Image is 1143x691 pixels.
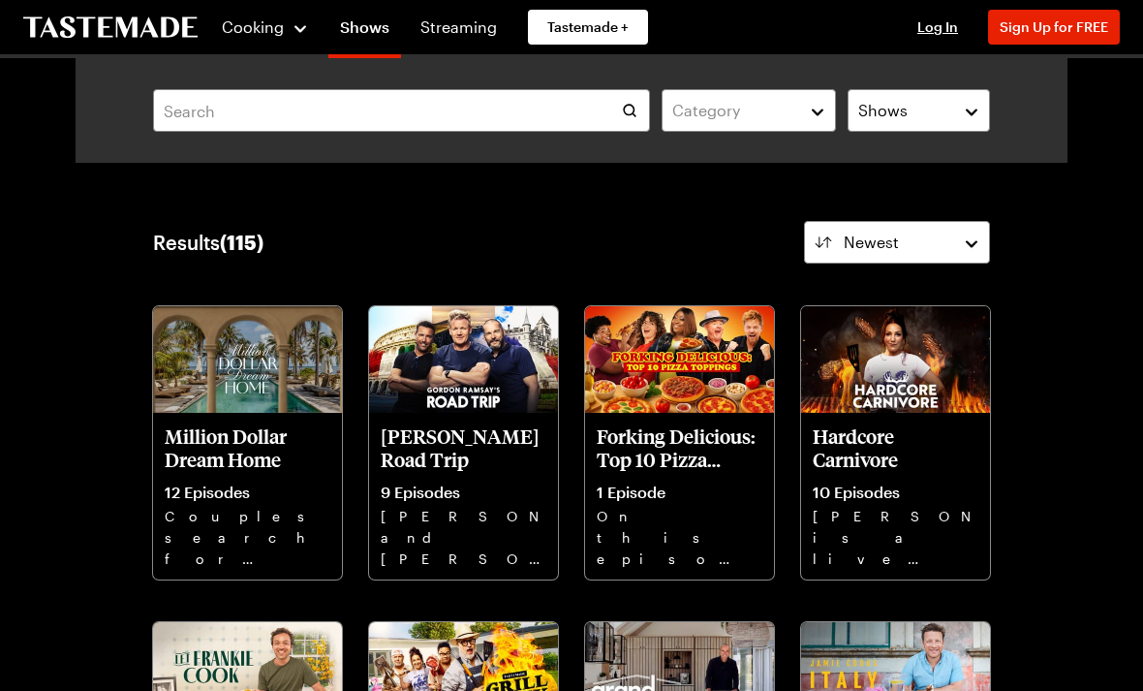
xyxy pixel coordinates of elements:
[153,89,650,132] input: Search
[988,10,1120,45] button: Sign Up for FREE
[165,506,330,568] p: Couples search for the perfect luxury home. From bowling alleys to roof-top pools, these homes ha...
[672,99,796,122] div: Category
[801,306,990,413] img: Hardcore Carnivore
[597,506,762,568] p: On this episode of Forking Delicious, we're counting down your Top Ten Pizza Toppings!
[585,306,774,580] a: Forking Delicious: Top 10 Pizza ToppingsForking Delicious: Top 10 Pizza Toppings1 EpisodeOn this ...
[597,424,762,471] p: Forking Delicious: Top 10 Pizza Toppings
[328,4,401,58] a: Shows
[165,483,330,502] p: 12 Episodes
[813,424,978,471] p: Hardcore Carnivore
[547,17,629,37] span: Tastemade +
[858,99,908,122] span: Shows
[585,306,774,413] img: Forking Delicious: Top 10 Pizza Toppings
[528,10,648,45] a: Tastemade +
[221,4,309,50] button: Cooking
[804,221,990,264] button: Newest
[917,18,958,35] span: Log In
[662,89,836,132] button: Category
[597,483,762,502] p: 1 Episode
[153,306,342,413] img: Million Dollar Dream Home
[813,483,978,502] p: 10 Episodes
[153,306,342,580] a: Million Dollar Dream HomeMillion Dollar Dream Home12 EpisodesCouples search for the perfect luxur...
[220,231,263,254] span: ( 115 )
[381,483,546,502] p: 9 Episodes
[381,506,546,568] p: [PERSON_NAME], and [PERSON_NAME] hit the road for a wild food-filled tour of [GEOGRAPHIC_DATA], [...
[153,231,263,254] div: Results
[381,424,546,471] p: [PERSON_NAME] Road Trip
[369,306,558,413] img: Gordon Ramsay's Road Trip
[369,306,558,580] a: Gordon Ramsay's Road Trip[PERSON_NAME] Road Trip9 Episodes[PERSON_NAME], and [PERSON_NAME] hit th...
[899,17,976,37] button: Log In
[1000,18,1108,35] span: Sign Up for FREE
[848,89,990,132] button: Shows
[844,231,899,254] span: Newest
[23,16,198,39] a: To Tastemade Home Page
[222,17,284,36] span: Cooking
[801,306,990,580] a: Hardcore CarnivoreHardcore Carnivore10 Episodes[PERSON_NAME] is a live fire cook and meat scienti...
[165,424,330,471] p: Million Dollar Dream Home
[813,506,978,568] p: [PERSON_NAME] is a live fire cook and meat scientist traveling the country to find her favorite p...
